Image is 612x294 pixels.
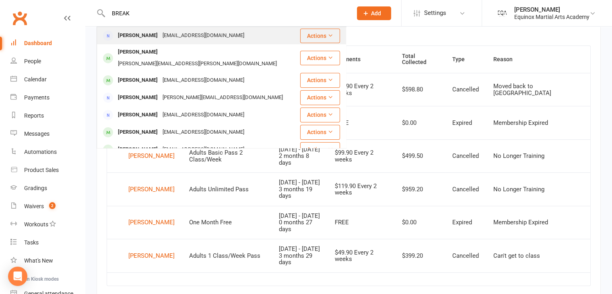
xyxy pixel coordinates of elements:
a: Calendar [10,70,85,89]
div: Reports [24,112,44,119]
td: Adults Basic Pass 2 Class/Week [182,139,271,173]
td: One Month Free [182,206,271,239]
div: $49.90 Every 2 weeks [335,249,387,263]
div: [PERSON_NAME] [115,46,160,58]
div: Workouts [24,221,48,228]
div: 3 months 29 days [278,253,320,266]
div: [PERSON_NAME] [128,183,175,195]
h4: Cancellations - [DATE] - [DATE] [107,25,591,34]
td: Cancelled [445,139,486,173]
div: Open Intercom Messenger [8,267,27,286]
td: [DATE] - [DATE] [271,172,328,206]
div: Equinox Martial Arts Academy [514,13,589,21]
div: [PERSON_NAME] [115,75,160,86]
div: $99.90 Every 2 weeks [335,149,387,163]
a: Product Sales [10,161,85,179]
input: Search... [106,8,346,19]
div: [PERSON_NAME] [128,150,175,162]
div: [PERSON_NAME] [128,250,175,262]
div: [PERSON_NAME][EMAIL_ADDRESS][PERSON_NAME][DOMAIN_NAME] [115,58,279,70]
a: Waivers 2 [10,197,85,215]
div: FREE [335,219,387,226]
button: Actions [300,90,340,105]
a: Messages [10,125,85,143]
div: [PERSON_NAME][EMAIL_ADDRESS][DOMAIN_NAME] [160,92,285,104]
th: Total Collected [395,46,445,73]
div: $119.90 Every 2 weeks [335,183,387,196]
a: Dashboard [10,34,85,52]
div: [PERSON_NAME] [115,126,160,138]
button: Actions [300,73,340,87]
td: Cancelled [445,172,486,206]
button: Actions [300,29,340,43]
td: Membership Expired [486,106,590,139]
td: No Longer Training [486,172,590,206]
a: Tasks [10,234,85,252]
div: 3 months 19 days [278,186,320,199]
a: [PERSON_NAME] [114,150,175,162]
div: People [24,58,41,64]
img: thumb_image1734071481.png [494,5,510,21]
button: Actions [300,125,340,139]
td: $598.80 [395,73,445,106]
a: [PERSON_NAME] [114,183,175,195]
a: [PERSON_NAME] [114,250,175,262]
td: Can't get to class [486,239,590,272]
a: Clubworx [10,8,30,28]
div: Automations [24,149,57,155]
th: Reason [486,46,590,73]
th: Type [445,46,486,73]
button: Actions [300,142,340,157]
div: $49.90 Every 2 weeks [335,83,387,96]
td: Adults 1 Class/Week Pass [182,239,271,272]
td: Moved back to [GEOGRAPHIC_DATA] [486,73,590,106]
div: Payments [24,94,49,101]
a: Automations [10,143,85,161]
span: Settings [424,4,446,22]
td: $499.50 [395,139,445,173]
div: 0 months 27 days [278,219,320,232]
button: Add [357,6,391,20]
td: Expired [445,106,486,139]
div: Tasks [24,239,39,246]
td: $0.00 [395,106,445,139]
button: Actions [300,108,340,122]
div: FREE [335,120,387,126]
div: [EMAIL_ADDRESS][DOMAIN_NAME] [160,126,247,138]
th: Payments [328,46,395,73]
div: Waivers [24,203,44,209]
span: Add [371,10,381,17]
div: Product Sales [24,167,59,173]
td: $0.00 [395,206,445,239]
div: [PERSON_NAME] [115,30,160,41]
div: 2 months 8 days [278,153,320,166]
td: $959.20 [395,172,445,206]
td: Cancelled [445,239,486,272]
div: [PERSON_NAME] [115,109,160,121]
td: Cancelled [445,73,486,106]
td: [DATE] - [DATE] [271,239,328,272]
a: Gradings [10,179,85,197]
a: What's New [10,252,85,270]
div: Gradings [24,185,47,191]
button: Actions [300,51,340,65]
div: [EMAIL_ADDRESS][DOMAIN_NAME] [160,109,247,121]
td: [DATE] - [DATE] [271,206,328,239]
div: [EMAIL_ADDRESS][DOMAIN_NAME] [160,144,247,155]
a: [PERSON_NAME] [114,217,175,229]
div: Messages [24,130,49,137]
div: [PERSON_NAME] [128,217,175,229]
td: Membership Expired [486,206,590,239]
td: No Longer Training [486,139,590,173]
div: [PERSON_NAME] [514,6,589,13]
td: Expired [445,206,486,239]
td: [DATE] - [DATE] [271,139,328,173]
a: Workouts [10,215,85,234]
div: Dashboard [24,40,52,46]
div: [EMAIL_ADDRESS][DOMAIN_NAME] [160,75,247,86]
div: [PERSON_NAME] [115,92,160,104]
td: Adults Unlimited Pass [182,172,271,206]
div: [PERSON_NAME] [115,144,160,155]
div: [EMAIL_ADDRESS][DOMAIN_NAME] [160,30,247,41]
td: $399.20 [395,239,445,272]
